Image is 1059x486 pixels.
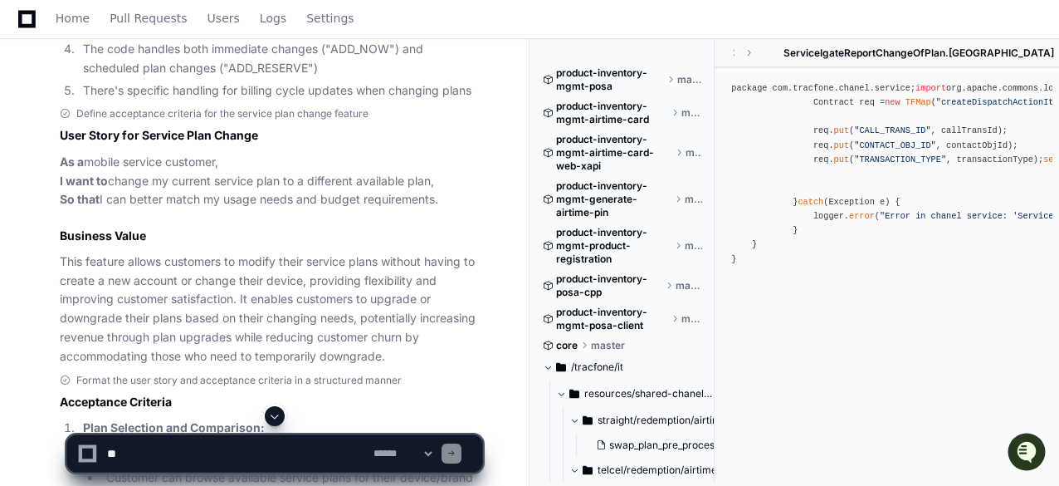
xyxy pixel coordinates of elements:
span: import [915,83,946,93]
span: Pylon [165,174,201,187]
button: Start new chat [282,129,302,149]
span: product-inventory-mgmt-airtime-card [556,100,668,126]
span: master [686,146,702,160]
span: Logs [260,13,286,23]
img: PlayerZero [17,17,50,50]
div: Welcome [17,66,302,93]
span: catch [798,197,823,207]
span: product-inventory-mgmt-product-registration [556,226,671,266]
button: resources/shared-chanel-blocks/src/main/resources/web/chanel/blocks [556,380,715,407]
span: "TRANSACTION_TYPE" [854,155,946,164]
span: product-inventory-mgmt-generate-airtime-pin [556,179,671,219]
svg: Directory [569,384,579,404]
strong: As a [60,155,84,169]
h2: User Story for Service Plan Change [60,127,482,144]
span: Pull Requests [110,13,187,23]
strong: I want to [60,174,108,188]
span: "CONTACT_OBJ_ID" [854,140,936,150]
span: master [591,339,625,352]
button: /tracfone/it [543,354,702,380]
a: Powered byPylon [117,174,201,187]
div: We're offline, but we'll be back soon! [56,140,241,154]
span: put [834,155,849,164]
span: core [556,339,578,352]
span: Define acceptance criteria for the service plan change feature [76,107,368,120]
span: put [834,125,849,135]
svg: Directory [556,357,566,377]
p: This feature allows customers to modify their service plans without having to create a new accoun... [60,253,482,366]
span: master [685,239,702,253]
strong: So that [60,192,100,206]
span: Users [207,13,240,23]
div: package com.tracfone.chanel.service; org.apache.commons.logging.Log; org.apache.commons.logging.L... [731,81,1042,267]
span: resources/shared-chanel-blocks/src/main/resources/web/chanel/blocks [584,387,715,400]
span: Format the user story and acceptance criteria in a structured manner [76,374,402,387]
span: master [676,279,702,292]
span: master [681,312,703,326]
img: 1756235613930-3d25f9e4-fa56-45dd-b3ad-e072dfbd1548 [17,124,46,154]
span: Home [56,13,90,23]
p: mobile service customer, change my current service plan to a different available plan, I can bett... [60,153,482,209]
span: error [849,211,875,221]
span: put [834,140,849,150]
h3: Business Value [60,228,482,244]
h3: Acceptance Criteria [60,394,482,410]
span: product-inventory-mgmt-airtime-card-web-xapi [556,133,672,173]
span: ServiceIgateReportChangeOfPlan.[GEOGRAPHIC_DATA] [783,47,1054,60]
span: master [681,106,702,120]
span: /tracfone/it [571,361,623,374]
div: Start new chat [56,124,272,140]
span: master [677,73,702,86]
iframe: Open customer support [1006,431,1051,476]
span: TFMap [905,97,931,107]
span: product-inventory-mgmt-posa [556,66,664,93]
span: product-inventory-mgmt-posa-client [556,306,668,332]
span: product-inventory-posa-cpp [556,272,662,299]
span: Settings [306,13,354,23]
li: There's specific handling for billing cycle updates when changing plans [78,81,482,101]
span: master [685,193,702,206]
span: new [885,97,900,107]
li: The code handles both immediate changes ("ADD_NOW") and scheduled plan changes ("ADD_RESERVE") [78,40,482,78]
span: "CALL_TRANS_ID" [854,125,930,135]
